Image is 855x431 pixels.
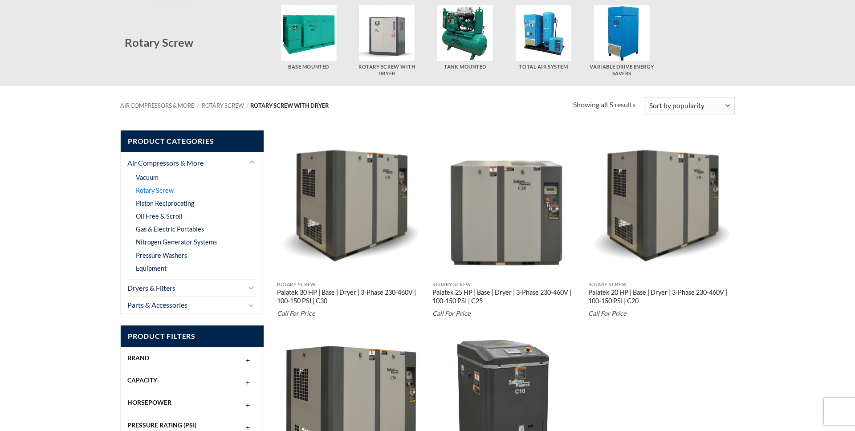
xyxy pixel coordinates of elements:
[136,210,183,223] a: Oil Free & Scroll
[127,280,244,297] a: Dryers & Filters
[127,421,196,429] span: Pressure Rating (PSI)
[573,99,635,110] p: Showing all 5 results
[136,197,194,210] a: Piston Reciprocating
[587,64,656,77] h5: Variable Drive Energy Savers
[246,282,257,293] button: Toggle
[588,309,627,317] em: Call For Price
[430,64,500,70] h5: Tank Mounted
[432,282,579,288] p: Rotary Screw
[588,282,735,288] p: Rotary Screw
[516,5,571,61] img: Total Air System
[120,102,573,109] nav: Breadcrumb
[588,130,735,277] img: Palatek 20 HP | Base | Dryer | 3-Phase 230-460V | 100-150 PSI | C20
[432,289,579,306] a: Palatek 25 HP | Base | Dryer | 3-Phase 230-460V | 100-150 PSI | C25
[281,5,336,61] img: Base Mounted
[644,97,735,114] select: Shop order
[136,249,187,262] a: Pressure Washers
[359,5,415,61] img: Rotary Screw With Dryer
[432,309,471,317] em: Call For Price
[277,130,424,277] img: Palatek 30 HP | Base | Dryer | 3-Phase 230-460V | 100-150 PSI | C30
[202,102,244,109] a: Rotary Screw
[120,102,194,109] a: Air Compressors & More
[352,64,422,77] h5: Rotary Screw With Dryer
[127,155,244,171] a: Air Compressors & More
[274,5,343,70] a: Visit product category Base Mounted
[432,130,579,277] img: Palatek 25 HP | Base | Dryer | 3-Phase 230-460V | 100-150 PSI | C25
[277,282,424,288] p: Rotary Screw
[277,289,424,306] a: Palatek 30 HP | Base | Dryer | 3-Phase 230-460V | 100-150 PSI | C30
[127,297,244,313] a: Parts & Accessories
[127,398,171,406] span: Horsepower
[127,376,157,384] span: Capacity
[274,64,343,70] h5: Base Mounted
[588,289,735,306] a: Palatek 20 HP | Base | Dryer | 3-Phase 230-460V | 100-150 PSI | C20
[587,5,656,77] a: Visit product category Variable Drive Energy Savers
[136,236,217,248] a: Nitrogen Generator Systems
[594,5,650,61] img: Variable Drive Energy Savers
[246,300,257,310] button: Toggle
[136,223,204,236] a: Gas & Electric Portables
[430,5,500,70] a: Visit product category Tank Mounted
[136,184,174,197] a: Rotary Screw
[125,35,274,50] h2: Rotary Screw
[352,5,422,77] a: Visit product category Rotary Screw With Dryer
[136,171,159,184] a: Vacuum
[197,102,199,109] span: /
[437,5,493,61] img: Tank Mounted
[121,325,264,347] span: Product Filters
[509,64,578,70] h5: Total Air System
[121,130,264,152] span: Product Categories
[277,309,315,317] em: Call For Price
[136,262,167,275] a: Equipment
[246,157,257,168] button: Toggle
[509,5,578,70] a: Visit product category Total Air System
[127,354,149,362] span: Brand
[246,102,248,109] span: /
